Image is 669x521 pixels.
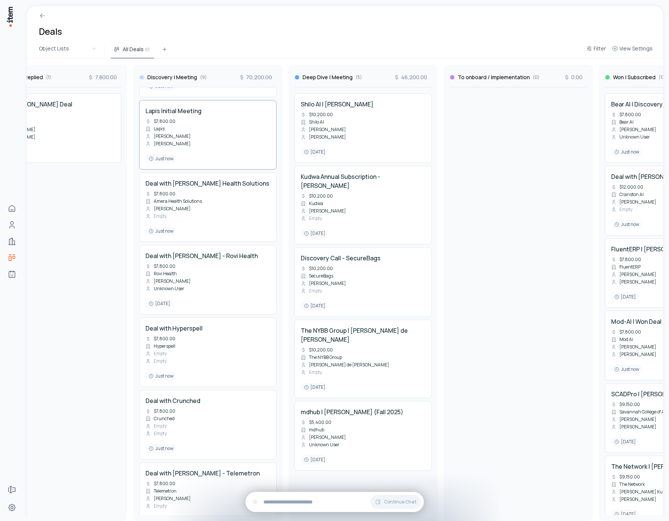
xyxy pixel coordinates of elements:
[154,503,167,509] span: Empty
[294,93,432,163] div: Shilo AI | [PERSON_NAME]$10,200.00Shilo AI[PERSON_NAME][PERSON_NAME][DATE]
[154,423,167,429] span: Empty
[301,100,373,109] h4: Shilo AI | [PERSON_NAME]
[301,326,425,392] a: The NYBB Group | [PERSON_NAME] de [PERSON_NAME]$10,200.00The NYBB Group[PERSON_NAME] de [PERSON_N...
[146,271,177,277] div: Rovi Health
[611,416,656,422] div: [PERSON_NAME]
[146,343,175,349] div: Hyperspell
[146,416,175,422] div: Crunched
[239,74,272,81] span: 70,200.00
[611,264,641,270] div: FluentERP
[146,251,258,260] h4: Deal with [PERSON_NAME] - Rovi Health
[301,254,381,263] h4: Discovery Call - SecureBags
[611,510,639,519] div: [DATE]
[146,372,176,381] div: Just now
[611,424,656,430] div: [PERSON_NAME]
[301,208,346,214] div: [PERSON_NAME]
[147,74,197,81] h3: Discovery | Meeting
[200,74,207,80] span: ( 9 )
[611,401,640,407] div: $9,150.00
[4,482,19,497] a: Forms
[4,201,19,216] a: Home
[146,278,191,284] div: [PERSON_NAME]
[611,365,642,374] div: Just now
[139,173,276,242] div: Deal with [PERSON_NAME] Health Solutions$7,800.00Amera Health Solutions[PERSON_NAME]EmptyJust now
[146,336,175,342] div: $7,800.00
[154,351,167,357] span: Empty
[146,118,175,124] div: $7,800.00
[611,437,639,446] div: [DATE]
[301,427,324,433] div: mdhub
[4,250,19,265] a: deals
[301,172,425,190] h4: Kudwa Annual Subscription - [PERSON_NAME]
[46,74,51,80] span: ( 1 )
[613,74,656,81] h3: Won | Subscribed
[564,74,582,81] span: 0.00
[146,106,201,115] h4: Lapis Initial Meeting
[146,227,176,236] div: Just now
[4,267,19,282] a: Agents
[146,106,270,163] a: Lapis Initial Meeting$7,800.00Lapis[PERSON_NAME][PERSON_NAME]Just now
[139,317,276,387] div: Deal with Hyperspell$7,800.00HyperspellEmptyEmptyJust now
[301,127,346,133] div: [PERSON_NAME]
[146,481,175,487] div: $7,800.00
[146,396,200,405] h4: Deal with Crunched
[301,301,328,310] div: [DATE]
[88,74,117,81] span: 7,800.00
[146,179,270,236] a: Deal with [PERSON_NAME] Health Solutions$7,800.00Amera Health Solutions[PERSON_NAME]EmptyJust now
[594,45,606,52] span: Filter
[139,100,276,170] div: Lapis Initial Meeting$7,800.00Lapis[PERSON_NAME][PERSON_NAME]Just now
[154,431,167,437] span: Empty
[611,220,642,229] div: Just now
[301,326,425,344] h4: The NYBB Group | [PERSON_NAME] de [PERSON_NAME]
[301,383,328,392] div: [DATE]
[4,217,19,232] a: Contacts
[611,148,642,156] div: Just now
[294,166,432,244] div: Kudwa Annual Subscription - [PERSON_NAME]$10,200.00Kudwa[PERSON_NAME]Empty[DATE]
[611,119,634,125] div: Bear AI
[611,351,656,357] div: [PERSON_NAME]
[301,134,346,140] div: [PERSON_NAME]
[394,74,427,81] span: 46,200.00
[611,317,662,326] h4: Mod-AI | Won Deal
[146,206,191,212] div: [PERSON_NAME]
[611,279,656,285] div: [PERSON_NAME]
[611,337,633,342] div: Mod Ai
[301,112,333,118] div: $10,200.00
[301,455,328,464] div: [DATE]
[146,408,175,414] div: $7,800.00
[609,44,656,58] button: View Settings
[301,254,425,310] a: Discovery Call - SecureBags$10,200.00SecureBags[PERSON_NAME]Empty[DATE]
[146,299,173,308] div: [DATE]
[146,179,269,188] h4: Deal with [PERSON_NAME] Health Solutions
[146,251,270,308] a: Deal with [PERSON_NAME] - Rovi Health$7,800.00Rovi Health[PERSON_NAME]Unknown User[DATE]
[301,280,346,286] div: [PERSON_NAME]
[611,192,644,198] div: Cranston AI
[301,354,342,360] div: The NYBB Group
[111,45,154,58] button: All Deals61
[146,496,191,502] div: [PERSON_NAME]
[39,25,62,37] h1: Deals
[611,184,643,190] div: $12,000.00
[611,272,656,277] div: [PERSON_NAME]
[611,134,650,140] div: Unknown User
[4,500,19,515] a: Settings
[146,141,191,147] div: [PERSON_NAME]
[301,407,403,416] h4: mdhub | [PERSON_NAME] (Fall 2025)
[146,263,175,269] div: $7,800.00
[611,199,656,205] div: [PERSON_NAME]
[146,469,260,478] h4: Deal with [PERSON_NAME] - Telemetron
[4,234,19,249] a: Companies
[301,148,328,156] div: [DATE]
[611,496,656,502] div: [PERSON_NAME]
[294,247,432,317] div: Discovery Call - SecureBags$10,200.00SecureBags[PERSON_NAME]Empty[DATE]
[146,133,191,139] div: [PERSON_NAME]
[301,434,346,440] div: [PERSON_NAME]
[611,329,641,335] div: $7,800.00
[619,45,653,52] span: View Settings
[309,288,322,294] span: Empty
[533,74,540,80] span: ( 0 )
[301,229,328,238] div: [DATE]
[154,213,167,219] span: Empty
[139,390,276,459] div: Deal with Crunched$7,800.00CrunchedEmptyEmptyJust now
[619,207,632,213] span: Empty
